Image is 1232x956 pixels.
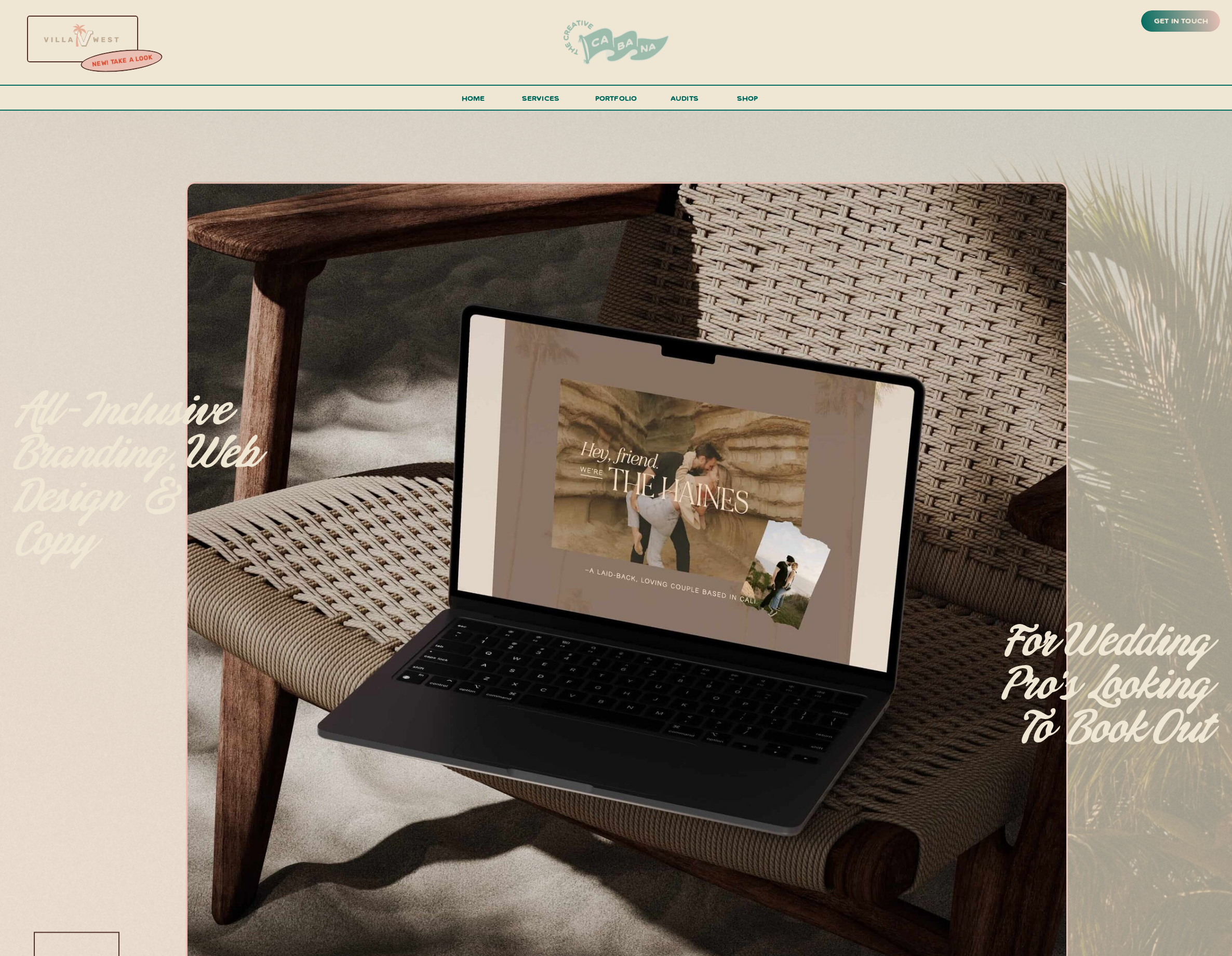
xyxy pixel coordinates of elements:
[931,621,1209,762] p: for Wedding pro's looking to Book Out
[722,91,772,110] a: shop
[519,91,563,111] a: services
[592,91,640,111] a: portfolio
[1152,14,1210,29] a: get in touch
[669,91,700,110] a: audits
[457,91,489,111] a: Home
[522,93,560,103] span: services
[79,51,165,72] a: new! take a look
[15,390,263,537] p: All-inclusive branding, web design & copy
